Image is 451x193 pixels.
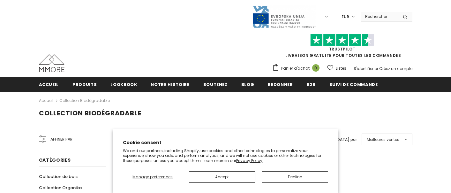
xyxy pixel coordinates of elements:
[342,14,349,20] span: EUR
[50,136,72,143] span: Affiner par
[39,171,78,182] a: Collection de bois
[39,77,59,91] a: Accueil
[110,81,137,88] span: Lookbook
[39,185,82,191] span: Collection Organika
[252,5,316,28] img: Javni Razpis
[241,77,254,91] a: Blog
[262,171,328,183] button: Decline
[329,81,378,88] span: Suivi de commande
[151,81,189,88] span: Notre histoire
[123,171,182,183] button: Manage preferences
[39,54,64,72] img: Cas MMORE
[59,98,110,103] a: Collection biodégradable
[272,37,412,58] span: LIVRAISON GRATUITE POUR TOUTES LES COMMANDES
[374,66,378,71] span: or
[39,97,53,104] a: Accueil
[252,14,316,19] a: Javni Razpis
[367,136,399,143] span: Meilleures ventes
[272,64,323,73] a: Panier d'achat 0
[241,81,254,88] span: Blog
[203,77,228,91] a: soutenez
[72,77,97,91] a: Produits
[189,171,255,183] button: Accept
[336,65,346,72] span: Listes
[307,81,316,88] span: B2B
[203,81,228,88] span: soutenez
[39,109,141,118] span: Collection biodégradable
[307,136,357,143] label: [GEOGRAPHIC_DATA] par
[312,64,319,72] span: 0
[123,148,328,163] p: We and our partners, including Shopify, use cookies and other technologies to personalize your ex...
[354,66,373,71] a: S'identifier
[39,174,78,180] span: Collection de bois
[268,81,293,88] span: Redonner
[329,46,356,52] a: TrustPilot
[329,77,378,91] a: Suivi de commande
[327,63,346,74] a: Listes
[281,65,310,72] span: Panier d'achat
[132,174,173,180] span: Manage preferences
[379,66,412,71] a: Créez un compte
[236,158,262,163] a: Privacy Policy
[110,77,137,91] a: Lookbook
[151,77,189,91] a: Notre histoire
[123,139,328,146] h2: Cookie consent
[307,77,316,91] a: B2B
[361,12,398,21] input: Search Site
[268,77,293,91] a: Redonner
[310,34,374,46] img: Faites confiance aux étoiles pilotes
[39,157,71,163] span: Catégories
[39,81,59,88] span: Accueil
[72,81,97,88] span: Produits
